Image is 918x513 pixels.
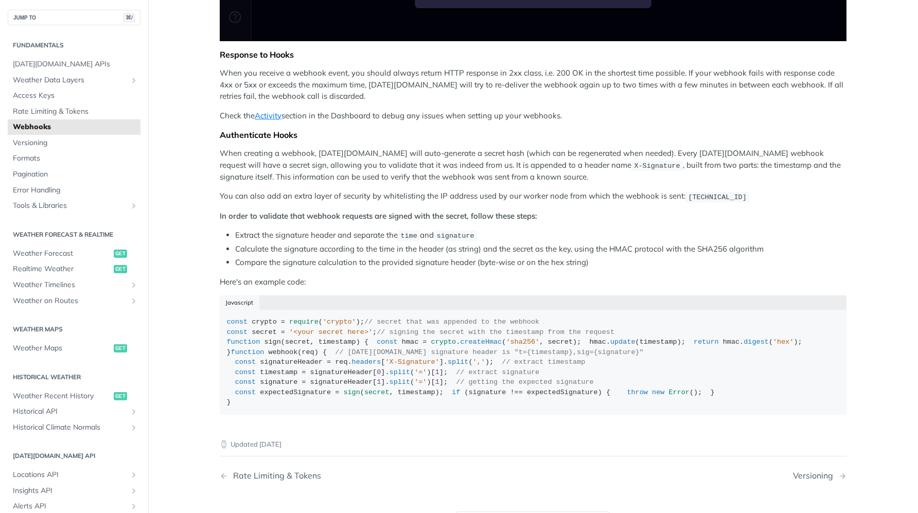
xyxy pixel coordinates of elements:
span: expectedSignature [527,388,598,396]
span: Rate Limiting & Tokens [13,107,138,117]
span: Error [668,388,690,396]
span: timestamp [260,368,297,376]
span: const [235,368,256,376]
div: Rate Limiting & Tokens [228,471,321,481]
span: const [235,358,256,366]
span: signature [437,232,474,240]
a: Historical Climate NormalsShow subpages for Historical Climate Normals [8,420,140,435]
h2: Fundamentals [8,41,140,50]
span: const [227,318,248,326]
h2: Weather Forecast & realtime [8,230,140,239]
p: Updated [DATE] [220,439,846,450]
span: function [227,338,260,346]
span: 'hex' [773,338,794,346]
p: You can also add an extra layer of security by whitelisting the IP address used by our worker nod... [220,190,846,202]
button: Show subpages for Weather on Routes [130,297,138,305]
a: Tools & LibrariesShow subpages for Tools & Libraries [8,198,140,214]
span: = [281,318,285,326]
span: sign [264,338,280,346]
span: headers [352,358,381,366]
span: = [302,378,306,386]
span: '<your secret here>' [289,328,373,336]
span: = [302,368,306,376]
a: Webhooks [8,119,140,135]
span: = [422,338,427,346]
a: Versioning [8,135,140,151]
span: !== [510,388,523,396]
span: signatureHeader [310,378,373,386]
span: createHmac [460,338,502,346]
span: = [335,388,339,396]
span: Historical API [13,406,127,417]
button: Show subpages for Tools & Libraries [130,202,138,210]
span: webhook [269,348,298,356]
a: Previous Page: Rate Limiting & Tokens [220,471,488,481]
span: const [235,378,256,386]
span: hmac [402,338,418,346]
span: Historical Climate Normals [13,422,127,433]
span: = [327,358,331,366]
span: get [114,392,127,400]
span: timestamp [640,338,677,346]
span: throw [627,388,648,396]
span: const [227,328,248,336]
span: time [400,232,417,240]
li: Extract the signature header and separate the and [235,229,846,241]
a: Insights APIShow subpages for Insights API [8,483,140,499]
span: Pagination [13,169,138,180]
span: req [335,358,347,366]
a: Weather Forecastget [8,246,140,261]
span: const [235,388,256,396]
span: // extract timestamp [502,358,585,366]
span: [DATE][DOMAIN_NAME] APIs [13,59,138,69]
span: = [281,328,285,336]
span: 0 [377,368,381,376]
span: sign [343,388,360,396]
span: Tools & Libraries [13,201,127,211]
span: 'X-Signature' [385,358,439,366]
a: Weather Mapsget [8,341,140,356]
span: function [231,348,264,356]
span: X-Signature [634,162,680,170]
span: split [390,378,411,386]
span: Weather Recent History [13,391,111,401]
span: crypto [431,338,456,346]
div: Versioning [793,471,838,481]
span: '=' [414,378,427,386]
span: crypto [252,318,277,326]
p: Here's an example code: [220,276,846,288]
div: ( ); ; ( , ) { . ( , ); . ( ); . ( ); } ( ) { . [ ]. ( ); [ ]. ( )[ ]; [ ]. ( )[ ]; ( , ); ( ) { ... [227,317,840,408]
span: // [DATE][DOMAIN_NAME] signature header is "t={timestamp},sig={signature}" [335,348,644,356]
span: digest [744,338,769,346]
a: Historical APIShow subpages for Historical API [8,404,140,419]
button: Show subpages for Locations API [130,471,138,479]
h2: [DATE][DOMAIN_NAME] API [8,451,140,461]
span: req [302,348,314,356]
span: hmac [589,338,606,346]
span: secret [285,338,310,346]
a: Next Page: Versioning [793,471,846,481]
span: Alerts API [13,501,127,511]
a: Formats [8,151,140,166]
h2: Weather Maps [8,325,140,334]
span: Weather Timelines [13,280,127,290]
span: // extract signature [456,368,539,376]
nav: Pagination Controls [220,461,846,491]
span: get [114,344,127,352]
span: update [610,338,635,346]
span: require [289,318,319,326]
span: secret [548,338,573,346]
a: Pagination [8,167,140,182]
span: Weather Maps [13,343,111,353]
li: Compare the signature calculation to the provided signature header (byte-wise or on the hex string) [235,257,846,269]
a: Locations APIShow subpages for Locations API [8,467,140,483]
span: split [448,358,469,366]
span: hmac [723,338,739,346]
button: Show subpages for Weather Timelines [130,281,138,289]
span: timestamp [319,338,356,346]
span: if [452,388,460,396]
a: Weather Data LayersShow subpages for Weather Data Layers [8,73,140,88]
span: split [390,368,411,376]
div: Response to Hooks [220,49,846,60]
button: Show subpages for Alerts API [130,502,138,510]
